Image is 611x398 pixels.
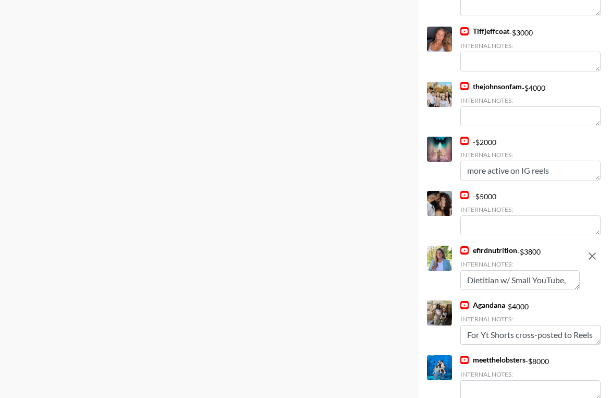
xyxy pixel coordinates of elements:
img: YouTube [460,137,469,145]
a: thejohnsonfam [460,82,522,91]
img: YouTube [460,246,469,255]
img: YouTube [460,301,469,309]
a: Agandana [460,300,505,310]
img: YouTube [460,27,469,35]
div: - $ 3800 [460,246,580,290]
div: - $ 5000 [460,191,601,235]
div: - $ 4000 [460,300,601,345]
div: Internal Notes: [460,42,601,50]
img: YouTube [460,82,469,90]
button: remove [582,246,603,267]
div: - $ 3000 [460,27,601,71]
a: Tiffjeffcoat [460,27,509,36]
div: Internal Notes: [460,206,601,213]
div: Internal Notes: [460,260,580,268]
textarea: Dietitian w/ Small YouTube, but this is her IG rate and will crosspost to YT free. [460,270,580,290]
div: Internal Notes: [460,370,601,378]
div: Internal Notes: [460,315,601,323]
textarea: For Yt Shorts cross-posted to Reels [460,325,601,345]
div: Internal Notes: [460,97,601,104]
div: Internal Notes: [460,151,601,159]
img: YouTube [460,191,469,199]
a: meetthelobsters [460,355,526,365]
img: YouTube [460,356,469,364]
div: - $ 2000 [460,137,601,181]
textarea: more active on IG reels [460,161,601,180]
a: efirdnutrition [460,246,517,255]
div: - $ 4000 [460,82,601,126]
